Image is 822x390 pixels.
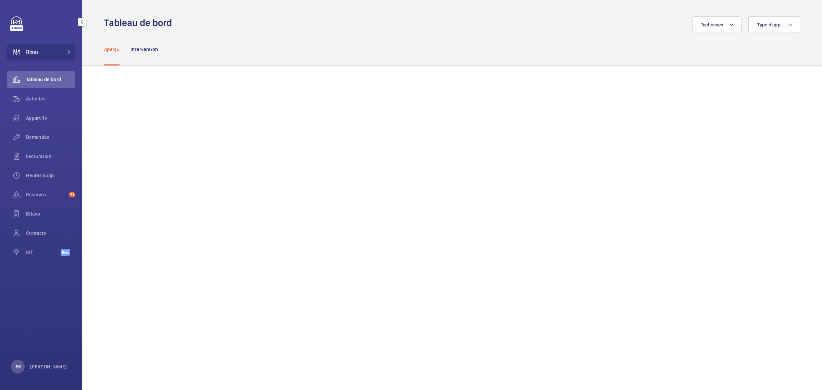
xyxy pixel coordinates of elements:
[701,22,724,27] span: Technicien
[26,95,75,102] span: Activités
[26,172,75,179] span: Heures supp.
[692,16,742,33] button: Technicien
[26,191,66,198] span: Réserves
[26,134,75,141] span: Demandes
[26,153,75,160] span: Facturation
[130,46,158,53] p: Intervention
[26,76,75,83] span: Tableau de bord
[26,210,75,217] span: Bilans
[104,46,120,53] p: Aperçu
[104,16,176,29] h1: Tableau de bord
[61,249,70,256] span: Beta
[14,363,21,370] p: RW
[26,114,75,121] span: Appareils
[26,249,61,256] span: IoT
[7,44,75,60] button: Filtres
[757,22,782,27] span: Type d'app.
[26,49,39,56] span: Filtres
[748,16,800,33] button: Type d'app.
[69,192,75,197] span: 71
[26,230,75,236] span: Contacts
[30,363,67,370] p: [PERSON_NAME]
